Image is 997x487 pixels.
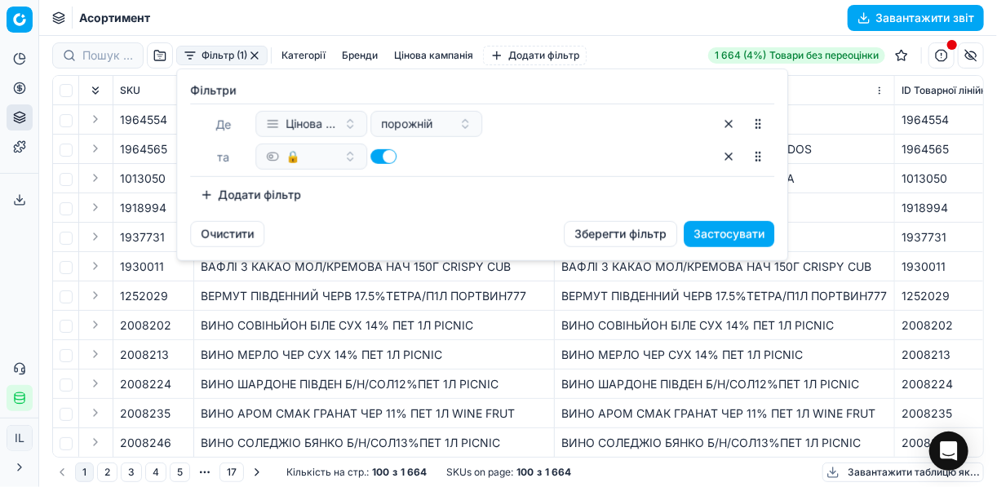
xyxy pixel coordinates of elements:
[190,221,264,247] button: Очистити
[190,182,311,208] button: Додати фільтр
[564,221,677,247] button: Зберегти фільтр
[217,150,229,164] span: та
[286,116,337,132] span: Цінова кампанія
[381,116,432,132] span: порожній
[190,82,774,99] label: Фiльтри
[684,221,774,247] button: Застосувати
[286,148,299,165] span: 🔒
[215,117,231,131] span: Де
